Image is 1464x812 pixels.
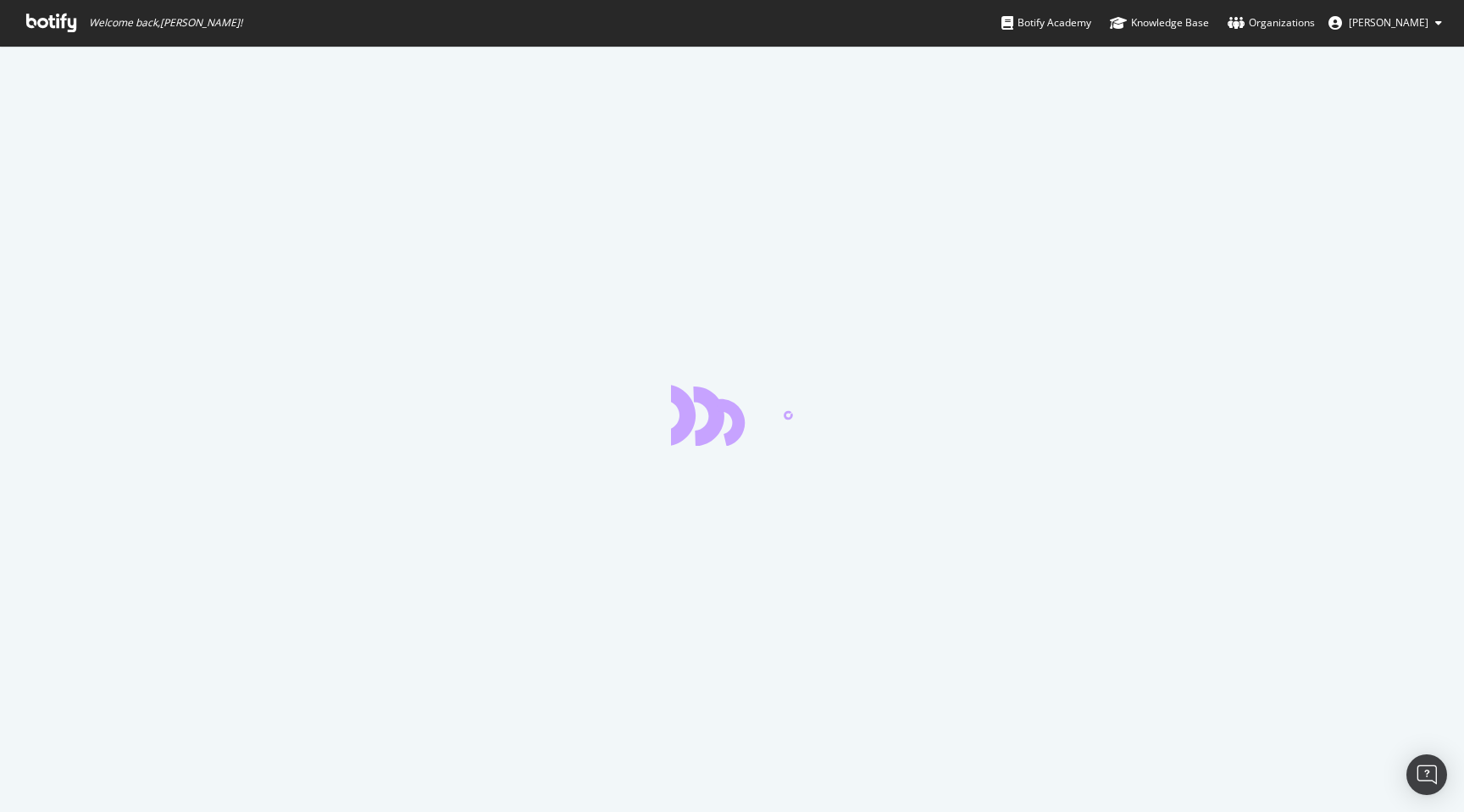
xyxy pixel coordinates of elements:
[1315,9,1456,36] button: [PERSON_NAME]
[1228,14,1315,31] div: Organizations
[1406,754,1447,795] div: Open Intercom Messenger
[89,16,242,30] span: Welcome back, [PERSON_NAME] !
[1349,15,1428,30] span: Kishore Devarakonda
[1001,14,1091,31] div: Botify Academy
[671,385,793,446] div: animation
[1110,14,1209,31] div: Knowledge Base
